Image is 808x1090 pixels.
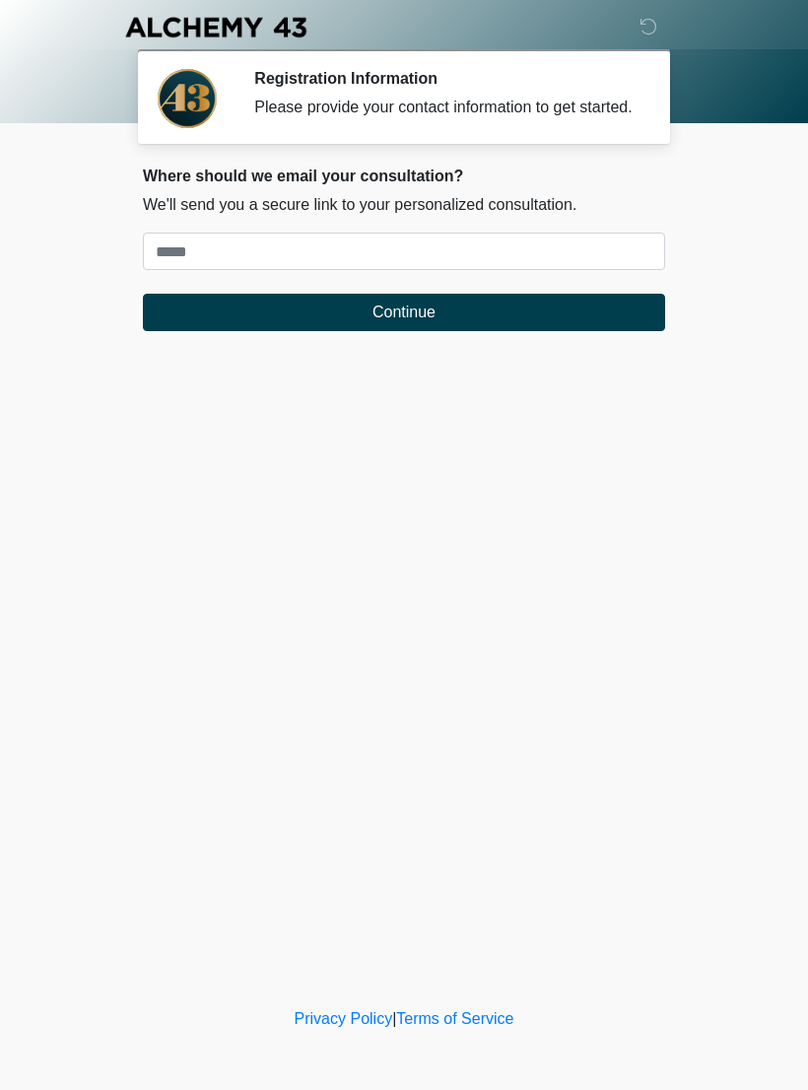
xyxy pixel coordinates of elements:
[254,69,636,88] h2: Registration Information
[143,294,665,331] button: Continue
[396,1010,513,1027] a: Terms of Service
[123,15,308,39] img: Alchemy 43 Logo
[143,167,665,185] h2: Where should we email your consultation?
[254,96,636,119] div: Please provide your contact information to get started.
[143,193,665,217] p: We'll send you a secure link to your personalized consultation.
[295,1010,393,1027] a: Privacy Policy
[158,69,217,128] img: Agent Avatar
[392,1010,396,1027] a: |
